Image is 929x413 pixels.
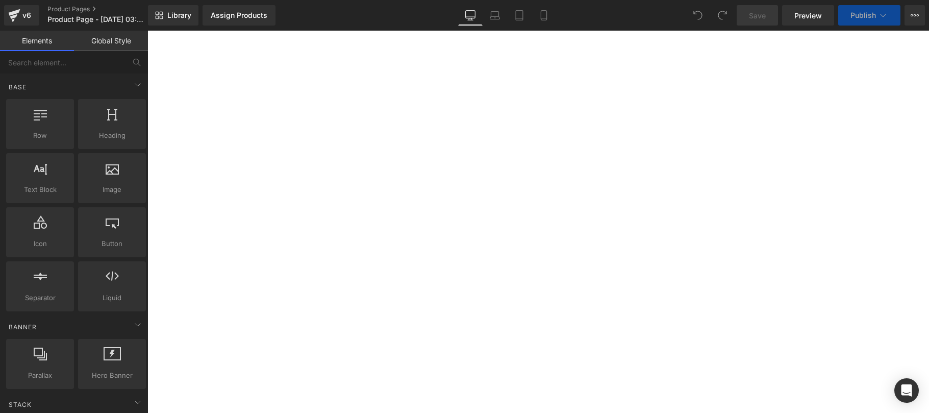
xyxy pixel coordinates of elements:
button: Redo [712,5,733,26]
a: Mobile [532,5,556,26]
span: Publish [850,11,876,19]
span: Row [9,130,71,141]
a: Global Style [74,31,148,51]
a: Laptop [483,5,507,26]
span: Button [81,238,143,249]
div: v6 [20,9,33,22]
div: Assign Products [211,11,267,19]
span: Preview [794,10,822,21]
a: New Library [148,5,198,26]
span: Base [8,82,28,92]
span: Library [167,11,191,20]
span: Stack [8,400,33,409]
button: Undo [688,5,708,26]
button: More [905,5,925,26]
a: Product Pages [47,5,165,13]
button: Publish [838,5,900,26]
span: Liquid [81,293,143,303]
span: Image [81,184,143,195]
a: Desktop [458,5,483,26]
span: Heading [81,130,143,141]
span: Icon [9,238,71,249]
div: Open Intercom Messenger [894,378,919,403]
span: Separator [9,293,71,303]
span: Save [749,10,766,21]
a: Tablet [507,5,532,26]
span: Banner [8,322,38,332]
span: Hero Banner [81,370,143,381]
span: Product Page - [DATE] 03:47:44 [47,15,145,23]
span: Text Block [9,184,71,195]
span: Parallax [9,370,71,381]
a: Preview [782,5,834,26]
a: v6 [4,5,39,26]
